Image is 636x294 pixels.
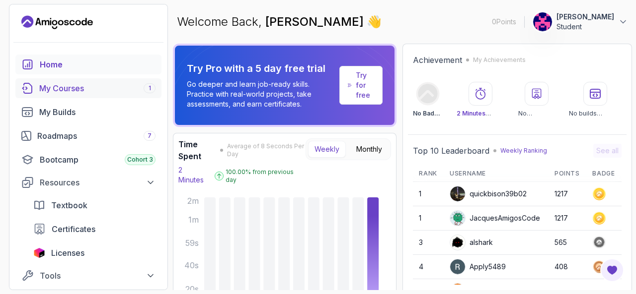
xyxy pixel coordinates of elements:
[533,12,628,32] button: user profile image[PERSON_NAME]Student
[450,186,527,202] div: quickbison39b02
[350,141,389,158] button: Monthly
[473,56,526,64] p: My Achievements
[365,11,386,33] span: 👋
[450,259,465,274] img: user profile image
[188,215,199,225] tspan: 1m
[27,219,161,239] a: certificates
[450,210,540,226] div: JacquesAmigosCode
[413,145,489,157] h2: Top 10 Leaderboard
[549,182,586,206] td: 1217
[187,196,199,206] tspan: 2m
[33,248,45,258] img: jetbrains icon
[450,235,465,250] img: user profile image
[27,243,161,263] a: licenses
[27,195,161,215] a: textbook
[40,154,156,166] div: Bootcamp
[37,130,156,142] div: Roadmaps
[40,59,156,70] div: Home
[518,110,555,118] p: No certificates
[339,66,383,105] a: Try for free
[586,166,622,182] th: Badge
[21,14,93,30] a: Landing page
[556,12,614,22] p: [PERSON_NAME]
[413,231,444,255] td: 3
[450,211,465,226] img: default monster avatar
[227,142,306,158] span: Average of 8 Seconds Per Day
[185,238,199,248] tspan: 59s
[444,166,549,182] th: Username
[15,126,161,146] a: roadmaps
[177,14,382,30] p: Welcome Back,
[533,12,552,31] img: user profile image
[39,82,156,94] div: My Courses
[178,138,217,162] h3: Time Spent
[356,70,374,100] a: Try for free
[450,186,465,201] img: user profile image
[184,260,199,270] tspan: 40s
[549,206,586,231] td: 1217
[185,284,199,294] tspan: 20s
[51,247,84,259] span: Licenses
[549,255,586,279] td: 408
[549,166,586,182] th: Points
[15,102,161,122] a: builds
[127,156,153,164] span: Cohort 3
[178,165,210,185] p: 2 Minutes
[15,55,161,74] a: home
[265,14,367,29] span: [PERSON_NAME]
[187,79,335,109] p: Go deeper and learn job-ready skills. Practice with real-world projects, take assessments, and ea...
[413,182,444,206] td: 1
[413,166,444,182] th: Rank
[413,54,462,66] h2: Achievement
[500,147,547,155] p: Weekly Ranking
[15,150,161,170] a: bootcamp
[600,258,624,282] button: Open Feedback Button
[226,168,306,184] p: 100.00 % from previous day
[40,270,156,282] div: Tools
[39,106,156,118] div: My Builds
[308,141,346,158] button: Weekly
[413,206,444,231] td: 1
[15,174,161,191] button: Resources
[148,132,152,140] span: 7
[450,259,506,275] div: Apply5489
[492,17,516,27] p: 0 Points
[51,199,87,211] span: Textbook
[40,176,156,188] div: Resources
[450,235,493,250] div: alshark
[413,110,443,118] p: No Badge :(
[149,84,151,92] span: 1
[593,144,622,158] button: See all
[187,61,335,75] p: Try Pro with a 5 day free trial
[52,223,95,235] span: Certificates
[457,110,504,118] p: Watched
[556,22,614,32] p: Student
[413,255,444,279] td: 4
[569,110,622,118] p: No builds completed
[549,231,586,255] td: 565
[457,110,491,117] span: 2 Minutes
[15,267,161,285] button: Tools
[15,78,161,98] a: courses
